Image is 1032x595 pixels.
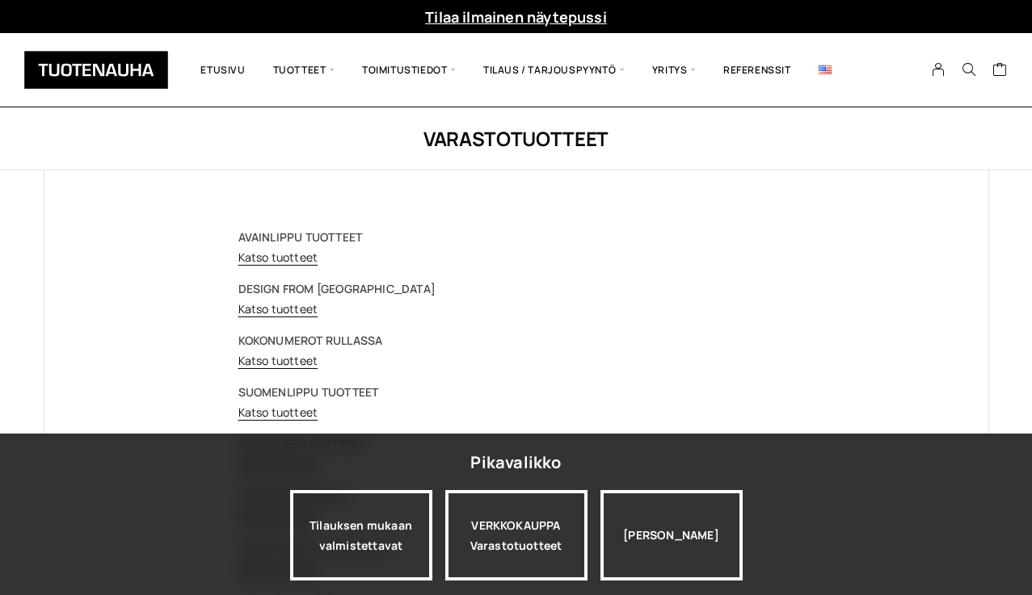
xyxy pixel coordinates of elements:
img: English [819,65,832,74]
a: Katso tuotteet [238,249,318,265]
button: Search [954,62,984,77]
a: Katso tuotteet [238,404,318,420]
a: My Account [923,62,954,77]
strong: DESIGN FROM [GEOGRAPHIC_DATA] [238,281,436,296]
div: VERKKOKAUPPA Varastotuotteet [445,490,588,580]
span: Toimitustiedot [348,45,470,94]
img: Tuotenauha Oy [24,51,168,89]
strong: SUOMENLIPPU TUOTTEET [238,384,379,400]
a: Katso tuotteet [238,301,318,316]
a: Katso tuotteet [238,353,318,368]
span: Tilaus / Tarjouspyyntö [470,45,638,94]
span: Tuotteet [259,45,348,94]
a: Tilaa ilmainen näytepussi [425,7,607,27]
div: Pikavalikko [470,448,561,477]
strong: AVAINLIPPU TUOTTEET [238,229,363,245]
a: Referenssit [710,45,805,94]
span: Yritys [638,45,710,94]
a: Etusivu [187,45,259,94]
a: Cart [992,61,1008,81]
strong: KOKONUMEROT RULLASSA [238,333,383,348]
a: Tilauksen mukaan valmistettavat [290,490,432,580]
h1: Varastotuotteet [44,125,989,152]
a: VERKKOKAUPPAVarastotuotteet [445,490,588,580]
div: [PERSON_NAME] [600,490,743,580]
